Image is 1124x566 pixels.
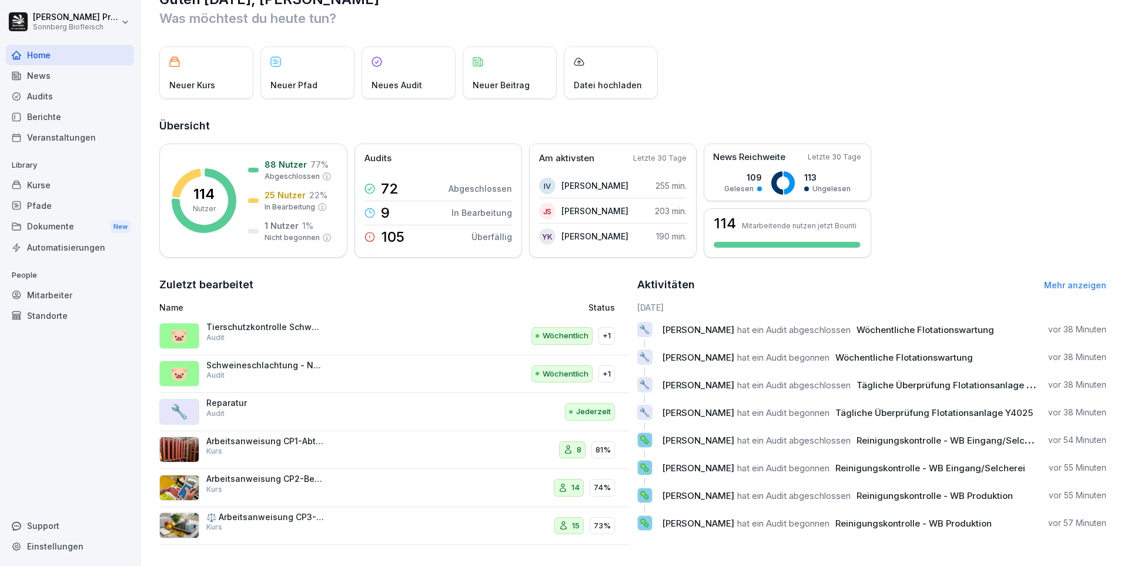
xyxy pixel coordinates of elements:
[737,518,829,529] span: hat ein Audit begonnen
[6,305,134,326] a: Standorte
[808,152,861,162] p: Letzte 30 Tage
[6,536,134,557] a: Einstellungen
[309,189,327,201] p: 22 %
[206,322,324,332] p: Tierschutzkontrolle Schwein
[539,178,556,194] div: IV
[594,520,611,532] p: 73%
[588,301,615,314] p: Status
[206,370,225,381] p: Audit
[577,444,581,456] p: 8
[596,444,611,456] p: 81%
[662,518,734,529] span: [PERSON_NAME]
[206,484,222,495] p: Kurs
[603,330,611,342] p: +1
[159,437,199,462] img: mphigpm8jrcai41dtx68as7p.png
[111,220,131,234] div: New
[159,469,629,507] a: Arbeitsanweisung CP2-BegasenKurs1474%
[6,237,134,258] div: Automatisierungen
[169,79,215,91] p: Neuer Kurs
[662,379,734,391] span: [PERSON_NAME]
[6,216,134,238] div: Dokumente
[159,393,629,431] a: 🔧ReparaturAuditJederzeit
[835,352,973,363] span: Wöchentliche Flotationswartung
[302,219,313,232] p: 1 %
[1049,462,1106,474] p: vor 55 Minuten
[857,324,994,335] span: Wöchentliche Flotationswartung
[662,407,734,418] span: [PERSON_NAME]
[561,230,628,242] p: [PERSON_NAME]
[835,407,1033,418] span: Tägliche Überprüfung Flotationsanlage Y4025
[159,475,199,501] img: hj9o9v8kzxvzc93uvlzx86ct.png
[1048,351,1106,363] p: vor 38 Minuten
[6,86,134,106] a: Audits
[639,404,650,421] p: 🔧
[639,377,650,393] p: 🔧
[6,216,134,238] a: DokumenteNew
[1048,517,1106,529] p: vor 57 Minuten
[543,368,588,380] p: Wöchentlich
[561,205,628,217] p: [PERSON_NAME]
[1049,490,1106,501] p: vor 55 Minuten
[159,317,629,355] a: 🐷Tierschutzkontrolle SchweinAuditWöchentlich+1
[206,360,324,371] p: Schweineschlachtung - Nacharbeiten
[724,171,762,184] p: 109
[6,285,134,305] a: Mitarbeiter
[737,324,851,335] span: hat ein Audit abgeschlossen
[193,204,216,214] p: Nutzer
[265,219,299,232] p: 1 Nutzer
[571,482,580,494] p: 14
[193,187,215,201] p: 114
[737,379,851,391] span: hat ein Audit abgeschlossen
[206,446,222,457] p: Kurs
[603,368,611,380] p: +1
[449,182,512,195] p: Abgeschlossen
[655,179,687,192] p: 255 min.
[714,217,736,231] h3: 114
[857,435,1046,446] span: Reinigungskontrolle - WB Eingang/Selcherei
[381,230,404,244] p: 105
[539,228,556,245] div: YK
[265,232,320,243] p: Nicht begonnen
[656,230,687,242] p: 190 min.
[170,325,188,347] p: 🐷
[639,349,650,365] p: 🔧
[471,231,512,243] p: Überfällig
[737,407,829,418] span: hat ein Audit begonnen
[539,152,594,165] p: Am aktivsten
[265,171,320,182] p: Abgeschlossen
[206,436,324,447] p: Arbeitsanweisung CP1-Abtrocknung
[159,277,629,293] h2: Zuletzt bearbeitet
[633,153,687,164] p: Letzte 30 Tage
[159,301,453,314] p: Name
[639,432,650,448] p: 🦠
[6,106,134,127] div: Berichte
[835,462,1025,474] span: Reinigungskontrolle - WB Eingang/Selcherei
[6,65,134,86] a: News
[662,352,734,363] span: [PERSON_NAME]
[159,9,1106,28] p: Was möchtest du heute tun?
[594,482,611,494] p: 74%
[857,490,1013,501] span: Reinigungskontrolle - WB Produktion
[574,79,642,91] p: Datei hochladen
[206,408,225,419] p: Audit
[737,490,851,501] span: hat ein Audit abgeschlossen
[737,435,851,446] span: hat ein Audit abgeschlossen
[381,182,399,196] p: 72
[6,127,134,148] a: Veranstaltungen
[857,379,1054,391] span: Tägliche Überprüfung Flotationsanlage Y4025
[265,158,307,171] p: 88 Nutzer
[206,398,324,408] p: Reparatur
[33,12,119,22] p: [PERSON_NAME] Preßlauer
[655,205,687,217] p: 203 min.
[451,207,512,219] p: In Bearbeitung
[310,158,329,171] p: 77 %
[206,474,324,484] p: Arbeitsanweisung CP2-Begasen
[381,206,390,220] p: 9
[639,515,650,531] p: 🦠
[1048,434,1106,446] p: vor 54 Minuten
[6,195,134,216] a: Pfade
